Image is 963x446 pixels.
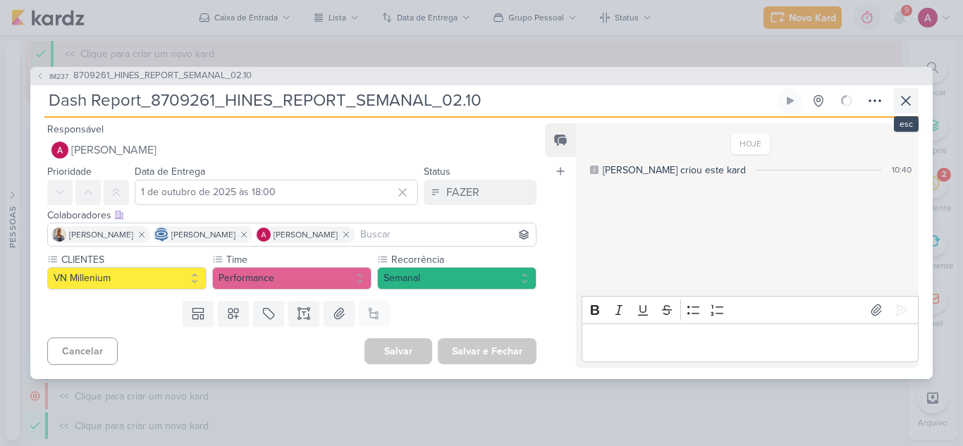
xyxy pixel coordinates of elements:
span: IM237 [47,71,70,82]
div: esc [894,116,919,132]
div: Ligar relógio [785,95,796,106]
label: Prioridade [47,166,92,178]
label: Time [225,252,372,267]
span: [PERSON_NAME] [69,228,133,241]
label: Status [424,166,450,178]
img: Alessandra Gomes [51,142,68,159]
label: Recorrência [390,252,536,267]
div: Editor editing area: main [582,323,919,362]
img: Caroline Traven De Andrade [154,228,168,242]
div: 10:40 [892,163,912,176]
label: CLIENTES [60,252,207,267]
button: IM237 8709261_HINES_REPORT_SEMANAL_02.10 [36,69,252,83]
span: [PERSON_NAME] [171,228,235,241]
button: [PERSON_NAME] [47,137,536,163]
input: Buscar [357,226,533,243]
input: Kard Sem Título [44,88,775,113]
label: Responsável [47,123,104,135]
div: Colaboradores [47,208,536,223]
button: Performance [212,267,372,290]
button: VN Millenium [47,267,207,290]
img: Alessandra Gomes [257,228,271,242]
div: [PERSON_NAME] criou este kard [603,163,746,178]
button: FAZER [424,180,536,205]
span: 8709261_HINES_REPORT_SEMANAL_02.10 [73,69,252,83]
img: Iara Santos [52,228,66,242]
label: Data de Entrega [135,166,205,178]
span: [PERSON_NAME] [274,228,338,241]
button: Cancelar [47,337,118,365]
span: [PERSON_NAME] [71,142,157,159]
div: Editor toolbar [582,296,919,323]
div: FAZER [446,184,479,201]
button: Semanal [377,267,536,290]
input: Select a date [135,180,418,205]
